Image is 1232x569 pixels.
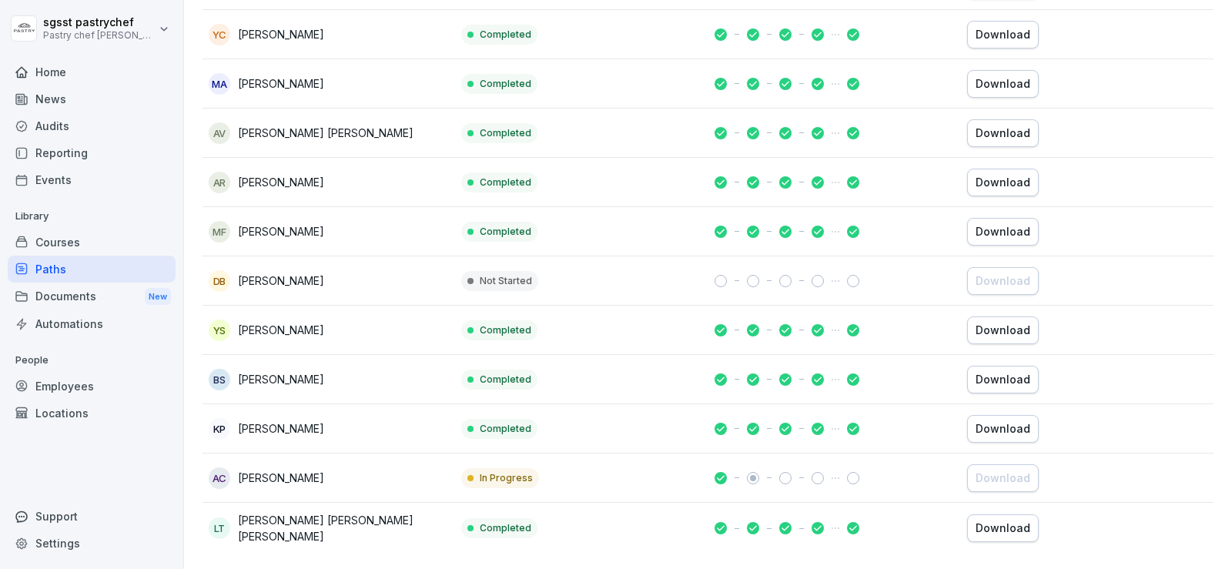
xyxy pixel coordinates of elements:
[8,256,176,283] a: Paths
[967,21,1039,49] button: Download
[480,225,531,239] p: Completed
[967,316,1039,344] button: Download
[976,470,1030,487] div: Download
[480,521,531,535] p: Completed
[480,323,531,337] p: Completed
[209,369,230,390] div: BS
[967,70,1039,98] button: Download
[967,366,1039,393] button: Download
[8,112,176,139] a: Audits
[967,218,1039,246] button: Download
[976,174,1030,191] div: Download
[976,26,1030,43] div: Download
[8,310,176,337] a: Automations
[238,512,449,544] p: [PERSON_NAME] [PERSON_NAME] [PERSON_NAME]
[238,371,324,387] p: [PERSON_NAME]
[967,267,1039,295] button: Download
[976,125,1030,142] div: Download
[480,274,532,288] p: Not Started
[480,471,533,485] p: In Progress
[8,373,176,400] a: Employees
[8,530,176,557] a: Settings
[976,75,1030,92] div: Download
[43,16,156,29] p: sgsst pastrychef
[238,75,324,92] p: [PERSON_NAME]
[238,273,324,289] p: [PERSON_NAME]
[8,166,176,193] a: Events
[967,464,1039,492] button: Download
[8,229,176,256] a: Courses
[967,169,1039,196] button: Download
[8,503,176,530] div: Support
[209,73,230,95] div: MA
[8,348,176,373] p: People
[480,422,531,436] p: Completed
[480,77,531,91] p: Completed
[967,415,1039,443] button: Download
[480,373,531,387] p: Completed
[480,28,531,42] p: Completed
[976,371,1030,388] div: Download
[238,322,324,338] p: [PERSON_NAME]
[209,221,230,243] div: MF
[209,24,230,45] div: YC
[209,517,230,539] div: LT
[480,176,531,189] p: Completed
[976,520,1030,537] div: Download
[238,470,324,486] p: [PERSON_NAME]
[976,420,1030,437] div: Download
[145,288,171,306] div: New
[8,204,176,229] p: Library
[8,283,176,311] div: Documents
[480,126,531,140] p: Completed
[209,270,230,292] div: DB
[8,283,176,311] a: DocumentsNew
[238,420,324,437] p: [PERSON_NAME]
[43,30,156,41] p: Pastry chef [PERSON_NAME] y Cocina gourmet
[8,59,176,85] a: Home
[976,322,1030,339] div: Download
[209,418,230,440] div: KP
[238,223,324,239] p: [PERSON_NAME]
[976,223,1030,240] div: Download
[209,320,230,341] div: YS
[967,119,1039,147] button: Download
[238,125,413,141] p: [PERSON_NAME] [PERSON_NAME]
[976,273,1030,290] div: Download
[209,172,230,193] div: AR
[8,139,176,166] a: Reporting
[209,467,230,489] div: AC
[8,85,176,112] a: News
[209,122,230,144] div: AV
[238,174,324,190] p: [PERSON_NAME]
[8,400,176,427] a: Locations
[967,514,1039,542] button: Download
[238,26,324,42] p: [PERSON_NAME]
